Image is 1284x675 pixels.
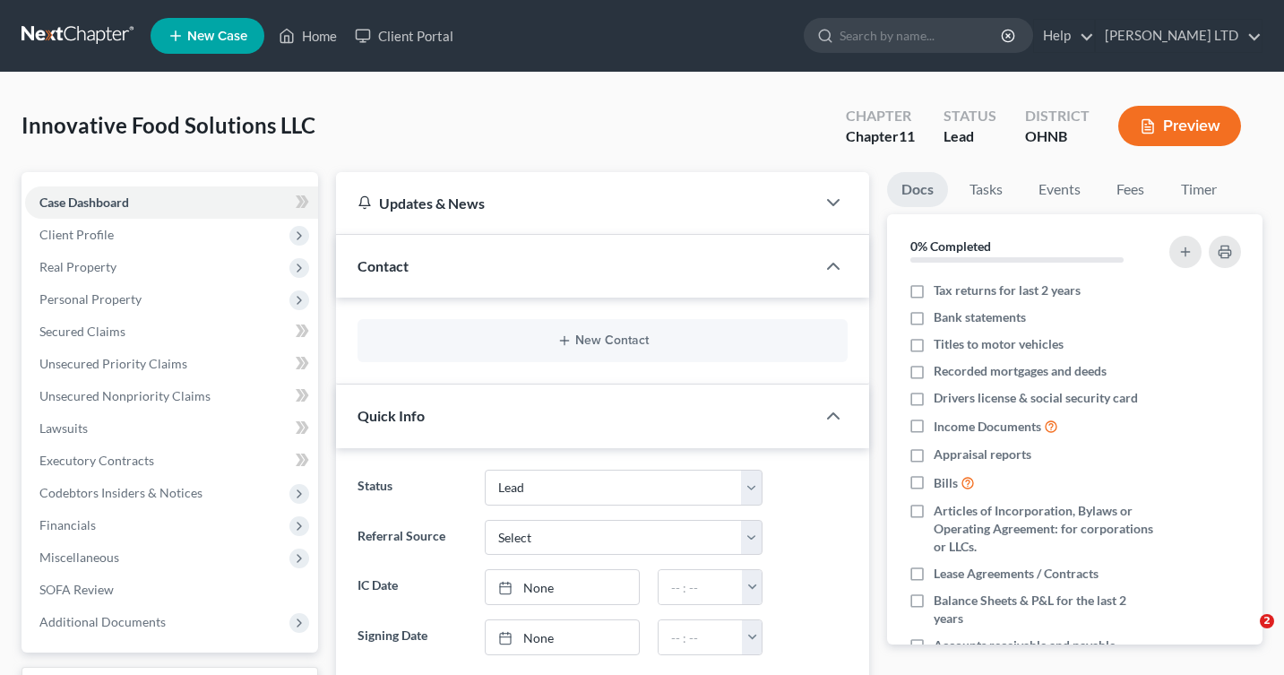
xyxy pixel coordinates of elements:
[910,238,991,254] strong: 0% Completed
[846,106,915,126] div: Chapter
[1096,20,1262,52] a: [PERSON_NAME] LTD
[39,550,119,565] span: Miscellaneous
[934,592,1153,627] span: Balance Sheets & P&L for the last 2 years
[349,569,476,605] label: IC Date
[22,112,315,138] span: Innovative Food Solutions LLC
[934,362,1107,380] span: Recorded mortgages and deeds
[25,380,318,412] a: Unsecured Nonpriority Claims
[1102,172,1159,207] a: Fees
[944,126,996,147] div: Lead
[187,30,247,43] span: New Case
[39,582,114,597] span: SOFA Review
[659,620,744,654] input: -- : --
[486,570,639,604] a: None
[955,172,1017,207] a: Tasks
[349,520,476,556] label: Referral Source
[887,172,948,207] a: Docs
[934,636,1116,654] span: Accounts receivable and payable
[39,388,211,403] span: Unsecured Nonpriority Claims
[659,570,744,604] input: -- : --
[1260,614,1274,628] span: 2
[1223,614,1266,657] iframe: Intercom live chat
[1024,172,1095,207] a: Events
[346,20,462,52] a: Client Portal
[25,412,318,445] a: Lawsuits
[39,227,114,242] span: Client Profile
[25,316,318,348] a: Secured Claims
[1025,126,1090,147] div: OHNB
[1167,172,1231,207] a: Timer
[39,291,142,307] span: Personal Property
[934,281,1081,299] span: Tax returns for last 2 years
[358,194,794,212] div: Updates & News
[39,259,116,274] span: Real Property
[934,308,1026,326] span: Bank statements
[39,195,129,210] span: Case Dashboard
[270,20,346,52] a: Home
[25,445,318,477] a: Executory Contracts
[1025,106,1090,126] div: District
[372,333,833,348] button: New Contact
[1034,20,1094,52] a: Help
[349,470,476,506] label: Status
[39,614,166,629] span: Additional Documents
[934,446,1031,463] span: Appraisal reports
[934,474,958,492] span: Bills
[349,619,476,655] label: Signing Date
[840,19,1004,52] input: Search by name...
[25,186,318,219] a: Case Dashboard
[358,407,425,424] span: Quick Info
[934,418,1041,436] span: Income Documents
[39,453,154,468] span: Executory Contracts
[934,335,1064,353] span: Titles to motor vehicles
[39,420,88,436] span: Lawsuits
[25,348,318,380] a: Unsecured Priority Claims
[39,324,125,339] span: Secured Claims
[1118,106,1241,146] button: Preview
[934,502,1153,556] span: Articles of Incorporation, Bylaws or Operating Agreement: for corporations or LLCs.
[934,565,1099,583] span: Lease Agreements / Contracts
[486,620,639,654] a: None
[899,127,915,144] span: 11
[934,389,1138,407] span: Drivers license & social security card
[25,574,318,606] a: SOFA Review
[944,106,996,126] div: Status
[39,356,187,371] span: Unsecured Priority Claims
[358,257,409,274] span: Contact
[39,485,203,500] span: Codebtors Insiders & Notices
[846,126,915,147] div: Chapter
[39,517,96,532] span: Financials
